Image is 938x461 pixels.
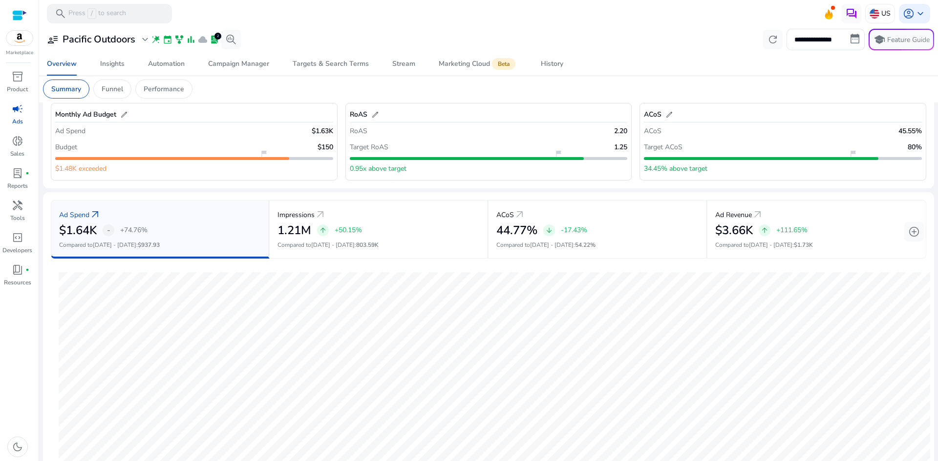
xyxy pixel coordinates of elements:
[12,103,23,115] span: campaign
[6,31,33,45] img: amazon.svg
[51,84,81,94] p: Summary
[715,223,753,238] h2: $3.66K
[68,8,126,19] p: Press to search
[148,60,185,67] div: Automation
[761,226,768,234] span: arrow_upward
[59,210,89,220] p: Ad Spend
[63,34,135,45] h3: Pacific Outdoors
[55,111,116,119] h5: Monthly Ad Budget
[644,142,682,152] p: Target ACoS
[312,126,333,136] p: $1.63K
[392,60,415,67] div: Stream
[881,5,891,22] p: US
[908,142,922,152] p: 80%
[561,227,587,234] p: -17.43%
[93,241,136,249] span: [DATE] - [DATE]
[311,241,355,249] span: [DATE] - [DATE]
[89,209,101,220] a: arrow_outward
[350,163,406,174] p: 0.95x above target
[356,241,379,249] span: 803.59K
[614,142,627,152] p: 1.25
[496,210,514,220] p: ACoS
[335,227,362,234] p: +50.15%
[554,150,562,158] span: flag_2
[59,223,97,238] h2: $1.64K
[293,60,369,67] div: Targets & Search Terms
[100,60,125,67] div: Insights
[614,126,627,136] p: 2.20
[496,241,698,249] p: Compared to :
[887,35,930,45] p: Feature Guide
[4,278,31,287] p: Resources
[186,35,196,44] span: bar_chart
[55,142,77,152] p: Budget
[208,60,269,67] div: Campaign Manager
[908,226,920,238] span: add_circle
[541,60,563,67] div: History
[514,209,526,220] span: arrow_outward
[10,214,25,222] p: Tools
[6,49,33,57] p: Marketplace
[12,441,23,453] span: dark_mode
[12,71,23,82] span: inventory_2
[644,111,661,119] h5: ACoS
[12,117,23,126] p: Ads
[55,163,107,174] p: $1.48K exceeded
[12,167,23,179] span: lab_profile
[644,163,707,174] p: 34.45% above target
[903,8,915,20] span: account_circle
[12,264,23,276] span: book_4
[644,126,661,136] p: ACoS
[12,200,23,211] span: handyman
[120,227,148,234] p: +74.76%
[898,126,922,136] p: 45.55%
[138,241,160,249] span: $937.93
[315,209,326,220] span: arrow_outward
[55,8,66,20] span: search
[715,241,918,249] p: Compared to :
[7,181,28,190] p: Reports
[277,241,479,249] p: Compared to :
[151,35,161,44] span: wand_stars
[12,232,23,243] span: code_blocks
[225,34,237,45] span: search_insights
[163,35,172,44] span: event
[665,111,673,119] span: edit
[749,241,792,249] span: [DATE] - [DATE]
[869,29,934,50] button: schoolFeature Guide
[715,210,752,220] p: Ad Revenue
[575,241,596,249] span: 54.22%
[870,9,879,19] img: us.svg
[221,30,241,49] button: search_insights
[752,209,764,220] a: arrow_outward
[25,268,29,272] span: fiber_manual_record
[350,111,367,119] h5: RoAS
[904,222,924,241] button: add_circle
[102,84,123,94] p: Funnel
[25,171,29,175] span: fiber_manual_record
[763,30,783,49] button: refresh
[59,241,260,249] p: Compared to :
[139,34,151,45] span: expand_more
[767,34,779,45] span: refresh
[7,85,28,94] p: Product
[874,34,885,45] span: school
[350,142,388,152] p: Target RoAS
[198,35,208,44] span: cloud
[849,150,857,158] span: flag_2
[371,111,379,119] span: edit
[12,135,23,147] span: donut_small
[530,241,574,249] span: [DATE] - [DATE]
[107,224,110,236] span: -
[496,223,537,238] h2: 44.77%
[120,111,128,119] span: edit
[174,35,184,44] span: family_history
[545,226,553,234] span: arrow_downward
[776,227,808,234] p: +111.65%
[439,60,517,68] div: Marketing Cloud
[47,60,77,67] div: Overview
[47,34,59,45] span: user_attributes
[55,126,85,136] p: Ad Spend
